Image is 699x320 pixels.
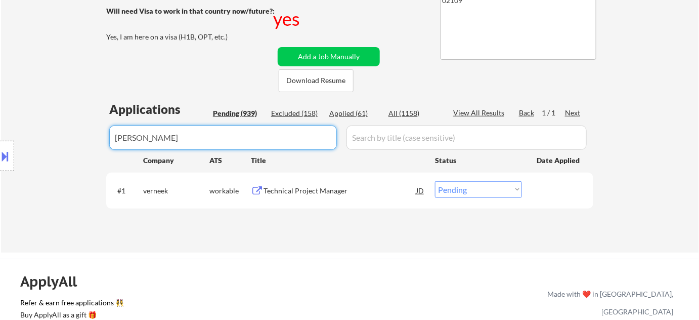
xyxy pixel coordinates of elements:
div: Status [435,151,522,169]
div: All (1158) [388,108,439,118]
div: Next [565,108,581,118]
div: Title [251,155,425,166]
div: workable [209,186,251,196]
div: Applied (61) [329,108,380,118]
div: ATS [209,155,251,166]
div: Excluded (158) [271,108,322,118]
div: Technical Project Manager [264,186,416,196]
div: Buy ApplyAll as a gift 🎁 [20,311,121,318]
div: 1 / 1 [542,108,565,118]
input: Search by title (case sensitive) [346,126,587,150]
div: Back [519,108,535,118]
div: Pending (939) [213,108,264,118]
strong: Will need Visa to work in that country now/future?: [106,7,275,15]
button: Add a Job Manually [278,47,380,66]
div: View All Results [453,108,507,118]
div: yes [273,6,302,31]
div: Date Applied [537,155,581,166]
a: Refer & earn free applications 👯‍♀️ [20,299,336,310]
div: JD [415,181,425,199]
div: ApplyAll [20,273,89,290]
div: Yes, I am here on a visa (H1B, OPT, etc.) [106,32,277,42]
input: Search by company (case sensitive) [109,126,337,150]
button: Download Resume [279,69,354,92]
